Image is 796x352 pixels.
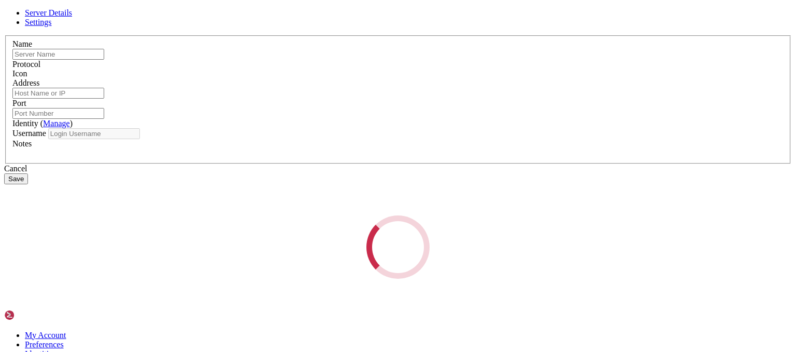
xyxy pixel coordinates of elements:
label: Identity [12,119,73,128]
div: Cancel [4,164,792,173]
input: Port Number [12,108,104,119]
label: Address [12,78,39,87]
a: Preferences [25,340,64,349]
input: Host Name or IP [12,88,104,99]
label: Name [12,39,32,48]
a: Manage [43,119,70,128]
span: ( ) [40,119,73,128]
input: Server Name [12,49,104,60]
label: Port [12,99,26,107]
input: Login Username [48,128,140,139]
a: Server Details [25,8,72,17]
label: Protocol [12,60,40,69]
a: Settings [25,18,52,26]
label: Icon [12,69,27,78]
div: Loading... [363,212,432,281]
img: Shellngn [4,310,64,320]
label: Username [12,129,46,138]
label: Notes [12,139,32,148]
button: Save [4,173,28,184]
a: My Account [25,331,66,340]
